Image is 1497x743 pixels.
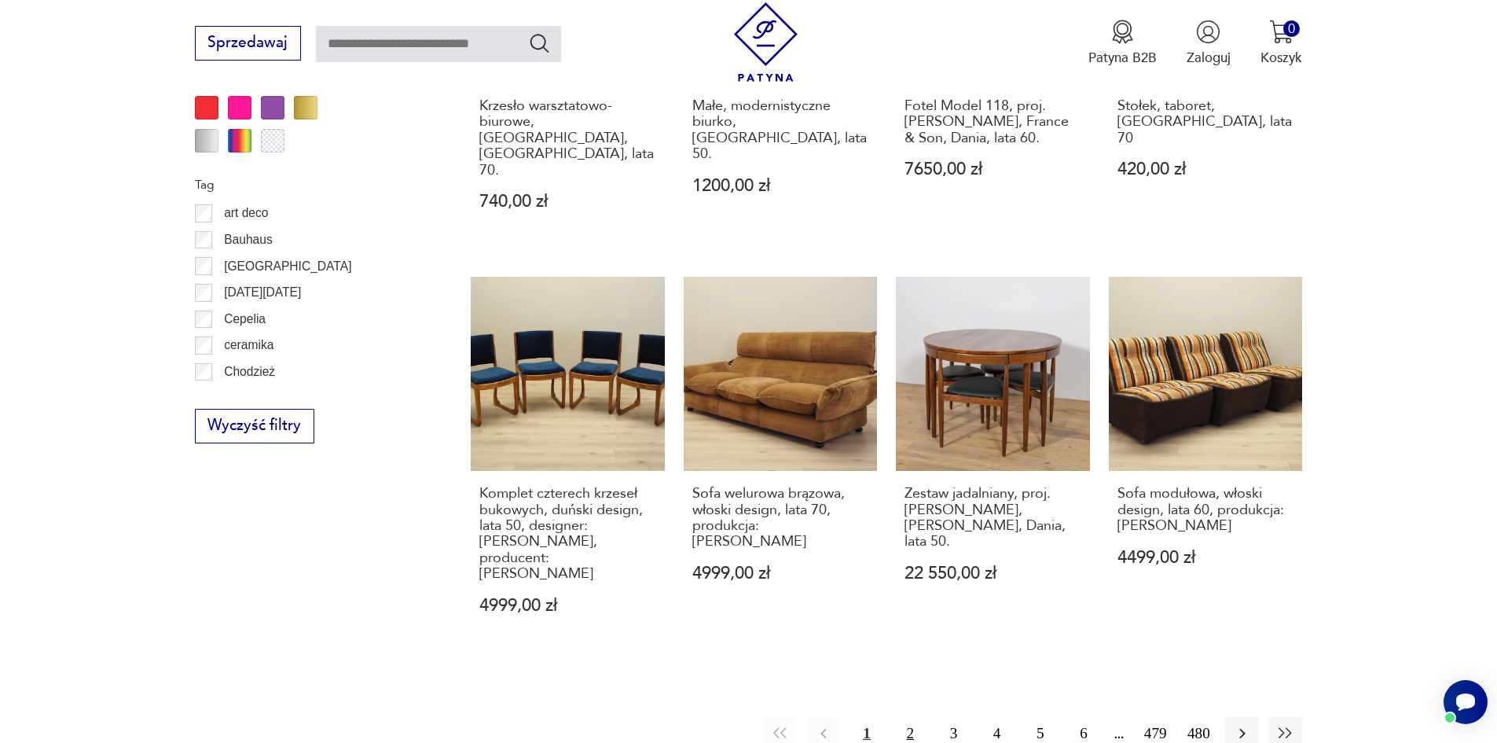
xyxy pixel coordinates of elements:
[904,486,1081,550] h3: Zestaw jadalniany, proj. [PERSON_NAME], [PERSON_NAME], Dania, lata 50.
[479,598,656,614] p: 4999,00 zł
[1088,20,1157,67] a: Ikona medaluPatyna B2B
[224,309,266,329] p: Cepelia
[479,193,656,210] p: 740,00 zł
[692,565,869,582] p: 4999,00 zł
[1088,20,1157,67] button: Patyna B2B
[1269,20,1293,44] img: Ikona koszyka
[224,335,273,355] p: ceramika
[692,486,869,550] h3: Sofa welurowa brązowa, włoski design, lata 70, produkcja: [PERSON_NAME]
[904,161,1081,178] p: 7650,00 zł
[195,409,314,443] button: Wyczyść filtry
[1196,20,1220,44] img: Ikonka użytkownika
[195,26,301,61] button: Sprzedawaj
[224,282,301,303] p: [DATE][DATE]
[1187,49,1231,67] p: Zaloguj
[1117,98,1294,146] h3: Stołek, taboret, [GEOGRAPHIC_DATA], lata 70
[195,175,426,195] p: Tag
[479,98,656,178] h3: Krzesło warsztatowo- biurowe, [GEOGRAPHIC_DATA], [GEOGRAPHIC_DATA], lata 70.
[1283,20,1300,37] div: 0
[904,98,1081,146] h3: Fotel Model 118, proj. [PERSON_NAME], France & Son, Dania, lata 60.
[1117,550,1294,566] p: 4499,00 zł
[1110,20,1135,44] img: Ikona medalu
[1187,20,1231,67] button: Zaloguj
[1109,277,1303,650] a: Sofa modułowa, włoski design, lata 60, produkcja: WłochySofa modułowa, włoski design, lata 60, pr...
[692,98,869,163] h3: Małe, modernistyczne biurko, [GEOGRAPHIC_DATA], lata 50.
[224,388,271,408] p: Ćmielów
[1088,49,1157,67] p: Patyna B2B
[1117,161,1294,178] p: 420,00 zł
[1444,680,1488,724] iframe: Smartsupp widget button
[904,565,1081,582] p: 22 550,00 zł
[684,277,878,650] a: Sofa welurowa brązowa, włoski design, lata 70, produkcja: Dall’OcaSofa welurowa brązowa, włoski d...
[224,230,273,250] p: Bauhaus
[692,178,869,194] p: 1200,00 zł
[726,2,805,82] img: Patyna - sklep z meblami i dekoracjami vintage
[479,486,656,582] h3: Komplet czterech krzeseł bukowych, duński design, lata 50, designer: [PERSON_NAME], producent: [P...
[224,256,351,277] p: [GEOGRAPHIC_DATA]
[1260,20,1302,67] button: 0Koszyk
[528,31,551,54] button: Szukaj
[1260,49,1302,67] p: Koszyk
[224,362,275,382] p: Chodzież
[471,277,665,650] a: Komplet czterech krzeseł bukowych, duński design, lata 50, designer: Holger Jacobsen, producent: ...
[896,277,1090,650] a: Zestaw jadalniany, proj. H. Olsen, Frem Røjle, Dania, lata 50.Zestaw jadalniany, proj. [PERSON_NA...
[195,38,301,50] a: Sprzedawaj
[224,203,268,223] p: art deco
[1117,486,1294,534] h3: Sofa modułowa, włoski design, lata 60, produkcja: [PERSON_NAME]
